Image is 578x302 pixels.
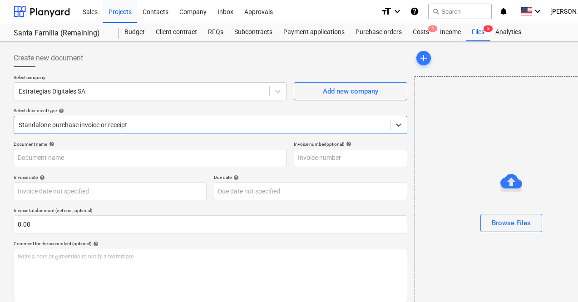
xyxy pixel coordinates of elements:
iframe: Chat Widget [533,258,578,302]
a: Analytics [490,23,527,41]
span: help [91,241,99,247]
a: Costs1 [407,23,435,41]
p: Invoice total amount (net cost, optional) [14,208,407,215]
span: 1 [428,25,437,32]
span: 3 [484,25,493,32]
i: Knowledge base [410,6,419,17]
span: help [38,175,45,180]
input: Invoice date not specified [14,182,207,200]
div: Invoice number (optional) [294,141,407,147]
a: Purchase orders [350,23,407,41]
div: Add new company [323,85,378,97]
i: keyboard_arrow_down [392,6,403,17]
div: Select document type [14,108,407,114]
span: help [47,141,54,147]
input: Invoice number [294,149,407,167]
div: Costs [407,23,435,41]
span: add [418,53,429,64]
div: Santa Familia (Remaining) [14,29,108,38]
span: help [232,175,239,180]
a: Subcontracts [229,23,278,41]
a: Client contract [150,23,203,41]
button: Add new company [294,82,407,100]
span: search [432,8,440,15]
button: Search [428,4,492,19]
div: Invoice date [14,174,207,180]
input: Due date not specified [214,182,407,200]
div: Widget de chat [533,258,578,302]
button: Browse Files [480,214,542,232]
a: Files3 [466,23,490,41]
p: Select company [14,74,287,82]
input: Document name [14,149,287,167]
a: Budget [119,23,150,41]
a: Payment applications [278,23,350,41]
i: format_size [381,6,392,17]
div: Document name [14,141,287,147]
div: Browse Files [492,217,531,229]
div: Due date [214,174,407,180]
div: Files [466,23,490,41]
i: notifications [499,6,508,17]
a: RFQs [203,23,229,41]
i: keyboard_arrow_down [532,6,543,17]
input: Invoice total amount (net cost, optional) [14,215,407,233]
div: Comment for the accountant (optional) [14,241,407,247]
span: Create new document [14,53,83,64]
a: Income [435,23,466,41]
span: help [57,108,64,114]
span: help [344,141,351,147]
